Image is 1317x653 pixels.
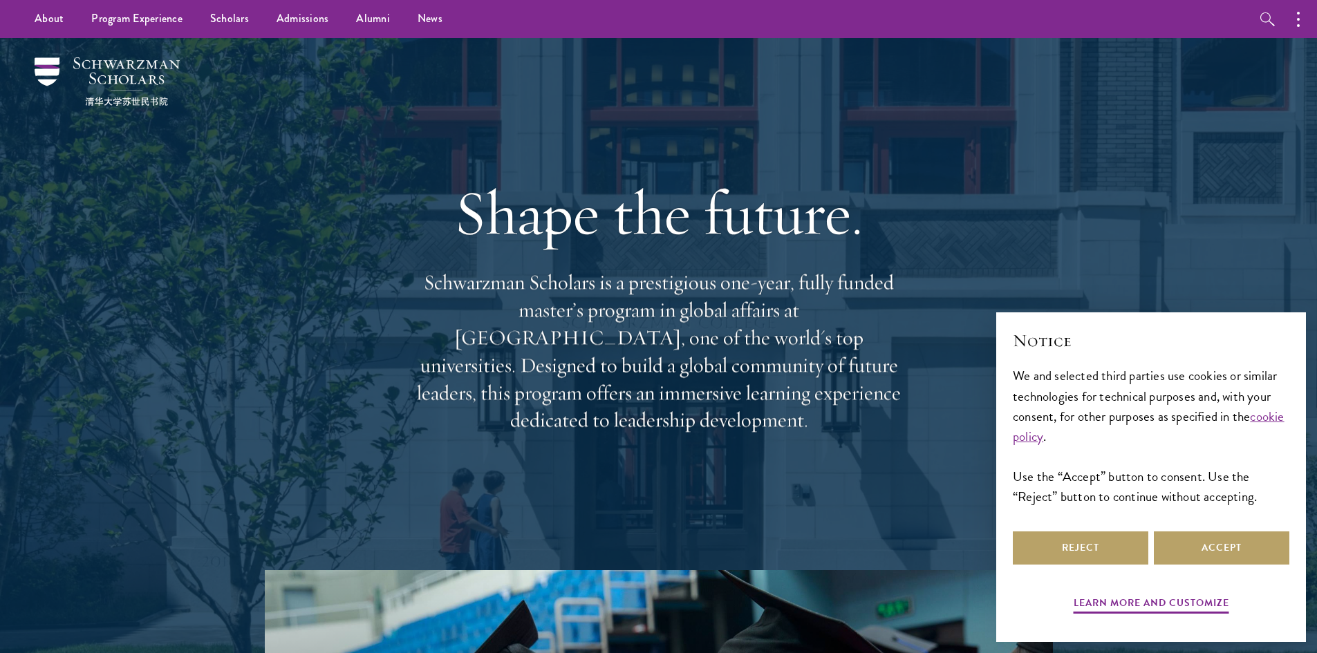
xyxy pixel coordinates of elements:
h1: Shape the future. [410,174,908,252]
button: Learn more and customize [1074,594,1229,616]
button: Reject [1013,531,1148,565]
div: We and selected third parties use cookies or similar technologies for technical purposes and, wit... [1013,366,1289,506]
img: Schwarzman Scholars [35,57,180,106]
h2: Notice [1013,329,1289,352]
button: Accept [1154,531,1289,565]
a: cookie policy [1013,406,1285,446]
p: Schwarzman Scholars is a prestigious one-year, fully funded master’s program in global affairs at... [410,269,908,434]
